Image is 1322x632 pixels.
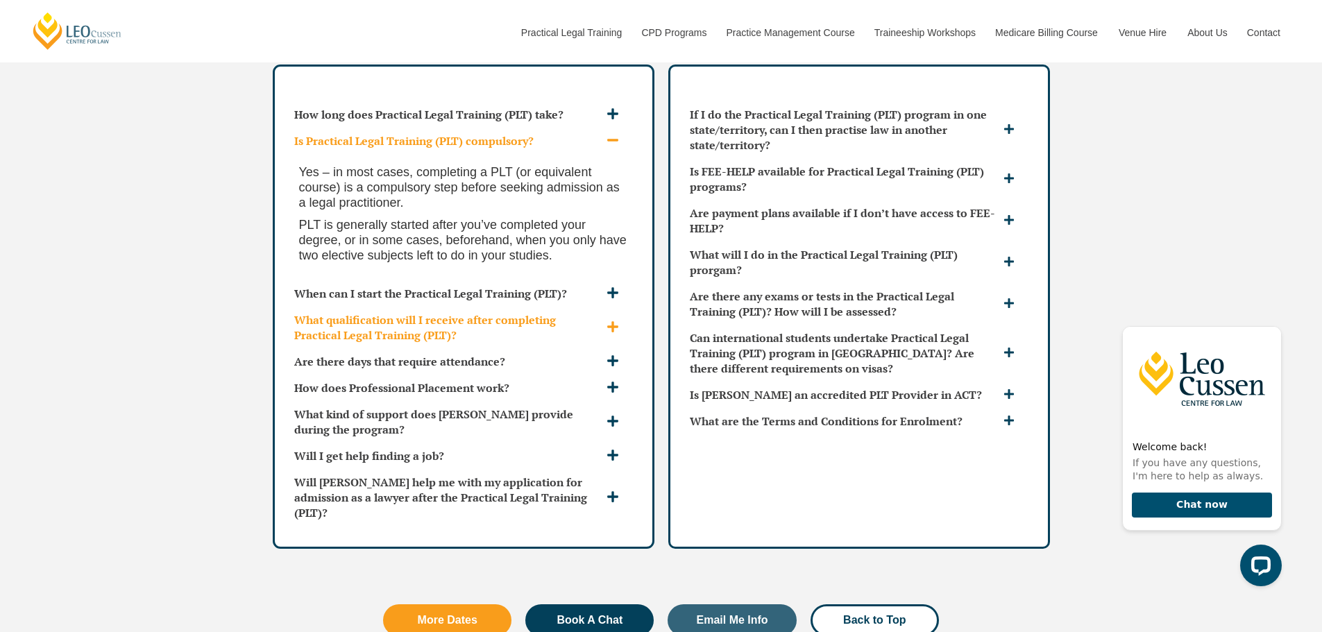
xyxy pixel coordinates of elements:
[843,615,906,626] span: Back to Top
[690,289,1000,319] h3: Are there any exams or tests in the Practical Legal Training (PLT)? How will I be assessed?
[690,205,1000,236] h3: Are payment plans available if I don’t have access to FEE-HELP?
[31,11,124,51] a: [PERSON_NAME] Centre for Law
[511,3,632,62] a: Practical Legal Training
[294,380,603,395] h3: How does Professional Placement work?
[985,3,1108,62] a: Medicare Billing Course
[690,247,1000,277] h3: What will I do in the Practical Legal Training (PLT) prorgam?
[1108,3,1177,62] a: Venue Hire
[690,330,1000,376] h3: Can international students undertake Practical Legal Training (PLT) program in [GEOGRAPHIC_DATA]?...
[294,475,603,520] h3: Will [PERSON_NAME] help me with my application for admission as a lawyer after the Practical Lega...
[294,448,603,463] h3: Will I get help finding a job?
[864,3,985,62] a: Traineeship Workshops
[418,615,477,626] span: More Dates
[294,407,603,437] h3: What kind of support does [PERSON_NAME] provide during the program?
[697,615,768,626] span: Email Me Info
[294,286,603,301] h3: When can I start the Practical Legal Training (PLT)?
[690,413,1000,429] h3: What are the Terms and Conditions for Enrolment?
[690,387,1000,402] h3: Is [PERSON_NAME] an accredited PLT Provider in ACT?
[690,107,1000,153] h3: If I do the Practical Legal Training (PLT) program in one state/territory, can I then practise la...
[1237,3,1291,62] a: Contact
[294,107,603,122] h3: How long does Practical Legal Training (PLT) take?
[294,133,603,148] h3: Is Practical Legal Training (PLT) compulsory?
[557,615,622,626] span: Book A Chat
[631,3,715,62] a: CPD Programs
[294,312,603,343] h3: What qualification will I receive after completing Practical Legal Training (PLT)?
[299,164,628,210] p: Yes – in most cases, completing a PLT (or equivalent course) is a compulsory step before seeking ...
[1107,258,1287,597] iframe: LiveChat chat widget
[1177,3,1237,62] a: About Us
[690,164,1000,194] h3: Is FEE-HELP available for Practical Legal Training (PLT) programs?
[299,217,628,263] p: PLT is generally started after you’ve completed your degree, or in some cases, beforehand, when y...
[716,3,864,62] a: Practice Management Course
[294,354,603,369] h3: Are there days that require attendance?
